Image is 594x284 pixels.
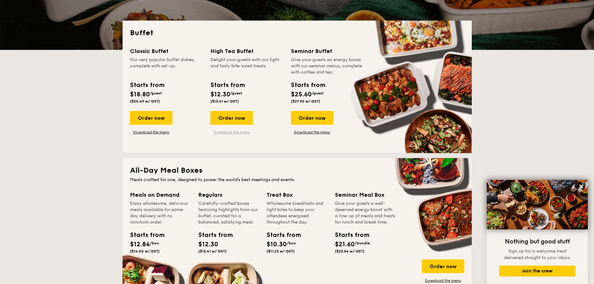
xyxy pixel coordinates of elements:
button: Join the crew [499,266,575,277]
div: Starts from [130,80,164,90]
div: Starts from [291,80,325,90]
span: ($27.90 w/ GST) [291,99,320,103]
span: ($11.23 w/ GST) [267,249,295,253]
div: Starts from [198,230,226,240]
div: Delight your guests with our light and tasty bite-sized treats. [210,57,283,75]
div: Starts from [267,230,295,240]
a: Download the menu [130,130,172,135]
div: Give your guests a well-deserved energy boost with a line-up of meals and treats for lunch and br... [335,200,396,225]
div: Order now [130,111,172,125]
span: $10.30 [267,241,287,248]
span: ($13.41 w/ GST) [210,99,239,103]
div: Treat Box [267,190,327,199]
div: Seminar Buffet [291,47,364,55]
button: Close [576,181,586,191]
div: Enjoy wholesome, delicious meals available for same-day delivery with no minimum order. [130,200,191,225]
a: Download the menu [210,130,253,135]
span: /box [287,241,296,245]
span: ($13.41 w/ GST) [198,249,227,253]
div: Seminar Meal Box [335,190,396,199]
div: Meals crafted for one, designed to power the world's best meetings and events. [130,177,464,183]
div: Carefully-crafted boxes featuring highlights from our buffet, curated for a balanced, satisfying ... [198,200,259,225]
div: Give your guests an energy boost with our seminar menus, complete with coffee and tea. [291,57,364,75]
span: $12.84 [130,241,150,248]
span: Sign up for a welcome treat delivered straight to your inbox. [504,248,571,260]
div: Order now [291,111,333,125]
h2: All-Day Meal Boxes [130,166,464,176]
span: /box [150,241,159,245]
div: Our very popular buffet dishes, complete with set-up. [130,57,203,75]
a: Download the menu [422,278,464,283]
div: Classic Buffet [130,47,203,55]
span: $25.60 [291,91,312,98]
span: $21.60 [335,241,355,248]
span: $12.30 [210,91,230,98]
div: Meals on Demand [130,190,191,199]
span: /guest [230,91,242,95]
span: /guest [150,91,162,95]
div: Regulars [198,190,259,199]
span: $12.30 [198,241,218,248]
span: /guest [312,91,324,95]
div: High Tea Buffet [210,47,283,55]
a: Download the menu [291,130,333,135]
h2: Buffet [130,28,464,38]
span: Nothing but good stuff [505,238,570,245]
div: Starts from [130,230,158,240]
div: Order now [210,111,253,125]
span: ($23.54 w/ GST) [335,249,365,253]
span: $18.80 [130,91,150,98]
div: Order now [422,259,464,273]
div: Starts from [335,230,363,240]
div: Starts from [210,80,244,90]
span: ($20.49 w/ GST) [130,99,160,103]
div: Wholesome breakfasts and light bites to keep your attendees energised throughout the day. [267,200,327,225]
span: /bundle [355,241,370,245]
span: ($14.00 w/ GST) [130,249,160,253]
img: DSC07876-Edit02-Large.jpeg [487,180,588,229]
